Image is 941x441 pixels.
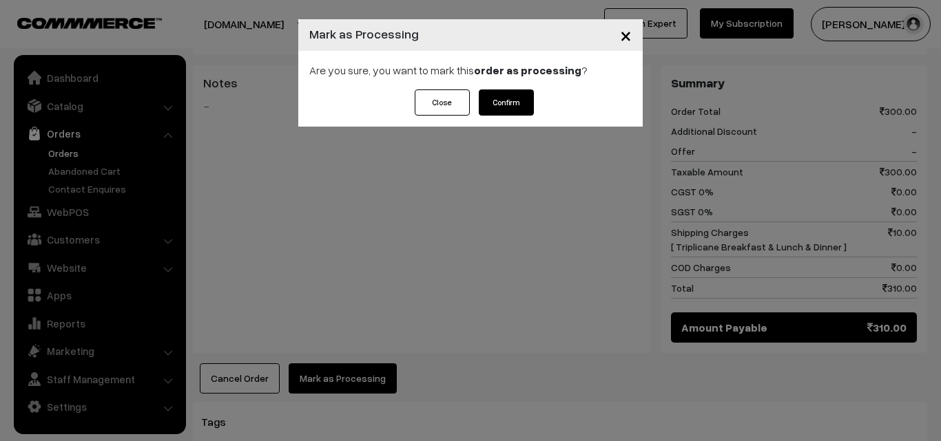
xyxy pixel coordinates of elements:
[609,14,643,56] button: Close
[298,51,643,89] div: Are you sure, you want to mark this ?
[309,25,419,43] h4: Mark as Processing
[415,89,470,116] button: Close
[474,63,581,77] strong: order as processing
[620,22,632,47] span: ×
[479,89,534,116] button: Confirm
